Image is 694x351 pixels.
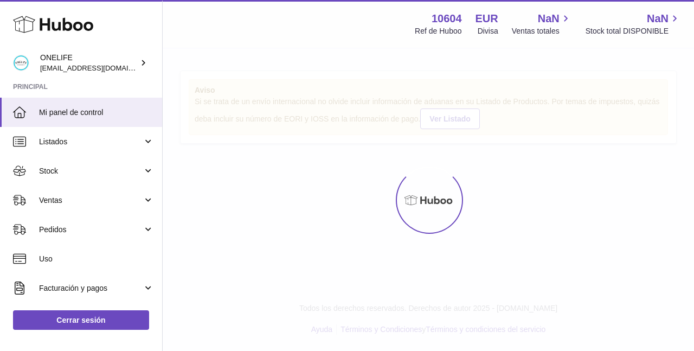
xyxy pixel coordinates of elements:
[39,195,143,206] span: Ventas
[478,26,498,36] div: Divisa
[40,53,138,73] div: ONELIFE
[586,11,681,36] a: NaN Stock total DISPONIBLE
[647,11,669,26] span: NaN
[39,107,154,118] span: Mi panel de control
[39,225,143,235] span: Pedidos
[512,11,572,36] a: NaN Ventas totales
[538,11,560,26] span: NaN
[39,283,143,293] span: Facturación y pagos
[39,166,143,176] span: Stock
[13,55,29,71] img: administracion@onelifespain.com
[586,26,681,36] span: Stock total DISPONIBLE
[475,11,498,26] strong: EUR
[13,310,149,330] a: Cerrar sesión
[512,26,572,36] span: Ventas totales
[432,11,462,26] strong: 10604
[39,254,154,264] span: Uso
[39,137,143,147] span: Listados
[415,26,461,36] div: Ref de Huboo
[40,63,159,72] span: [EMAIL_ADDRESS][DOMAIN_NAME]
